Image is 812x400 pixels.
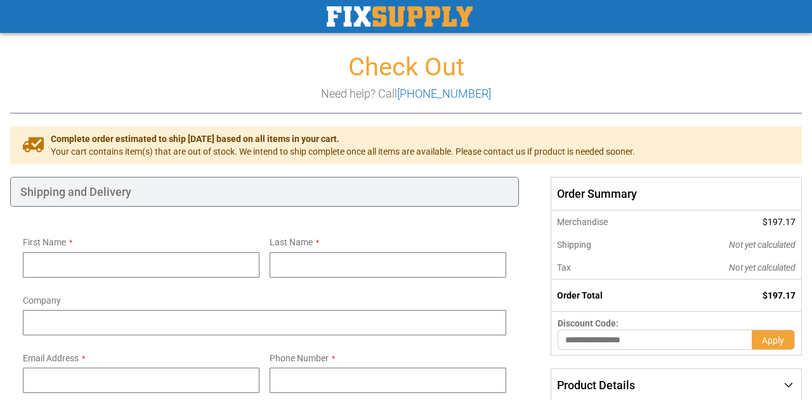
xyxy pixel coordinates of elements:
span: First Name [23,237,66,247]
strong: Order Total [557,290,603,300]
a: store logo [327,6,473,27]
span: $197.17 [763,217,796,227]
span: Product Details [557,378,635,392]
span: Complete order estimated to ship [DATE] based on all items in your cart. [51,132,635,145]
span: Not yet calculated [729,262,796,273]
span: Not yet calculated [729,240,796,250]
span: $197.17 [763,290,796,300]
span: Last Name [270,237,313,247]
div: Shipping and Delivery [10,177,519,207]
h1: Check Out [10,53,802,81]
span: Order Summary [551,177,802,211]
h3: Need help? Call [10,87,802,100]
span: Discount Code: [558,318,619,328]
img: Fix Industrial Supply [327,6,473,27]
span: Email Address [23,353,79,363]
th: Merchandise [551,210,662,233]
button: Apply [752,330,795,350]
a: [PHONE_NUMBER] [397,87,491,100]
th: Tax [551,256,662,280]
span: Phone Number [270,353,329,363]
span: Apply [762,335,784,345]
span: Your cart contains item(s) that are out of stock. We intend to ship complete once all items are a... [51,145,635,158]
span: Shipping [557,240,591,250]
span: Company [23,295,61,306]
